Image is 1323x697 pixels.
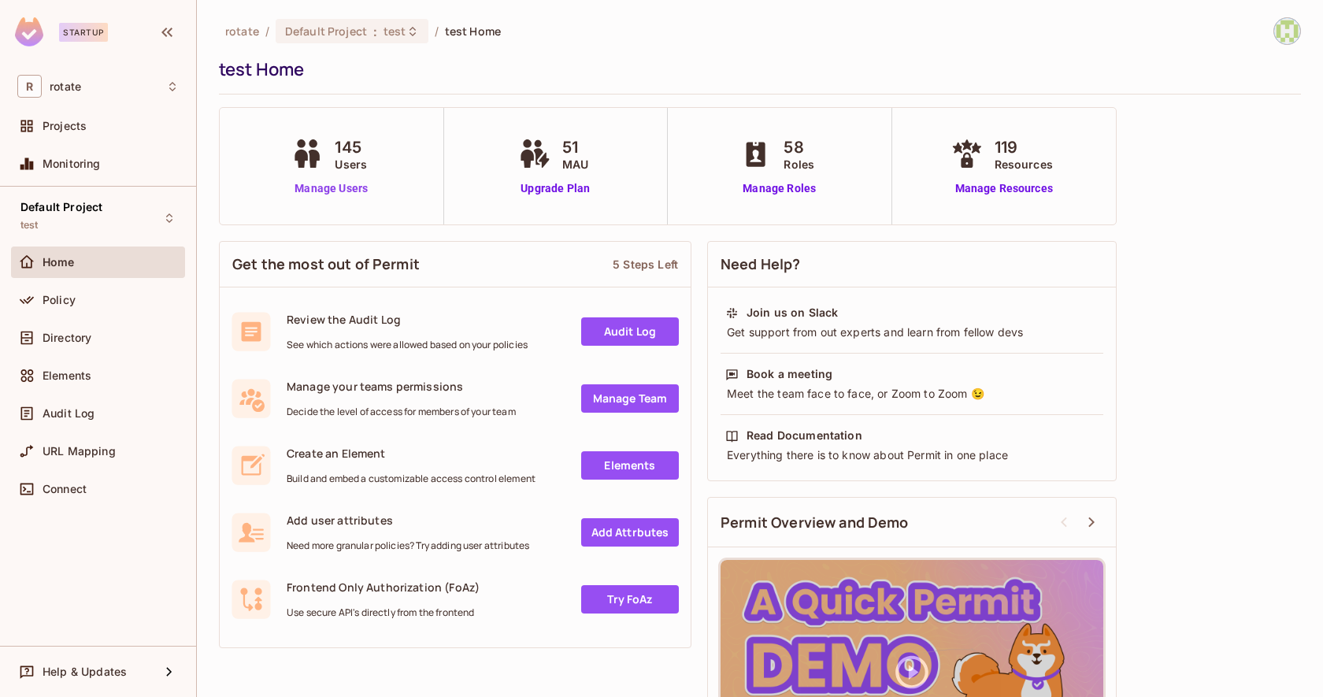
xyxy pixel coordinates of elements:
[995,135,1053,159] span: 119
[43,483,87,495] span: Connect
[43,369,91,382] span: Elements
[435,24,439,39] li: /
[784,135,814,159] span: 58
[59,23,108,42] div: Startup
[225,24,259,39] span: the active workspace
[43,294,76,306] span: Policy
[562,135,588,159] span: 51
[285,24,367,39] span: Default Project
[50,80,81,93] span: Workspace: rotate
[219,57,1293,81] div: test Home
[20,219,39,232] span: test
[372,25,378,38] span: :
[287,339,528,351] span: See which actions were allowed based on your policies
[581,317,679,346] a: Audit Log
[581,451,679,480] a: Elements
[20,201,102,213] span: Default Project
[43,665,127,678] span: Help & Updates
[43,256,75,269] span: Home
[287,446,535,461] span: Create an Element
[43,120,87,132] span: Projects
[725,386,1099,402] div: Meet the team face to face, or Zoom to Zoom 😉
[747,366,832,382] div: Book a meeting
[287,312,528,327] span: Review the Audit Log
[747,305,838,321] div: Join us on Slack
[15,17,43,46] img: SReyMgAAAABJRU5ErkJggg==
[562,156,588,172] span: MAU
[287,539,529,552] span: Need more granular policies? Try adding user attributes
[445,24,501,39] span: test Home
[581,384,679,413] a: Manage Team
[515,180,596,197] a: Upgrade Plan
[287,379,516,394] span: Manage your teams permissions
[784,156,814,172] span: Roles
[17,75,42,98] span: R
[43,332,91,344] span: Directory
[581,518,679,547] a: Add Attrbutes
[232,254,420,274] span: Get the most out of Permit
[1274,18,1300,44] img: fatin@letsrotate.com
[721,254,801,274] span: Need Help?
[287,473,535,485] span: Build and embed a customizable access control element
[947,180,1061,197] a: Manage Resources
[725,324,1099,340] div: Get support from out experts and learn from fellow devs
[736,180,822,197] a: Manage Roles
[287,580,480,595] span: Frontend Only Authorization (FoAz)
[721,513,909,532] span: Permit Overview and Demo
[287,406,516,418] span: Decide the level of access for members of your team
[287,606,480,619] span: Use secure API's directly from the frontend
[265,24,269,39] li: /
[384,24,406,39] span: test
[613,257,678,272] div: 5 Steps Left
[581,585,679,614] a: Try FoAz
[335,135,367,159] span: 145
[335,156,367,172] span: Users
[287,513,529,528] span: Add user attributes
[43,445,116,458] span: URL Mapping
[995,156,1053,172] span: Resources
[287,180,375,197] a: Manage Users
[747,428,862,443] div: Read Documentation
[43,407,94,420] span: Audit Log
[43,158,101,170] span: Monitoring
[725,447,1099,463] div: Everything there is to know about Permit in one place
